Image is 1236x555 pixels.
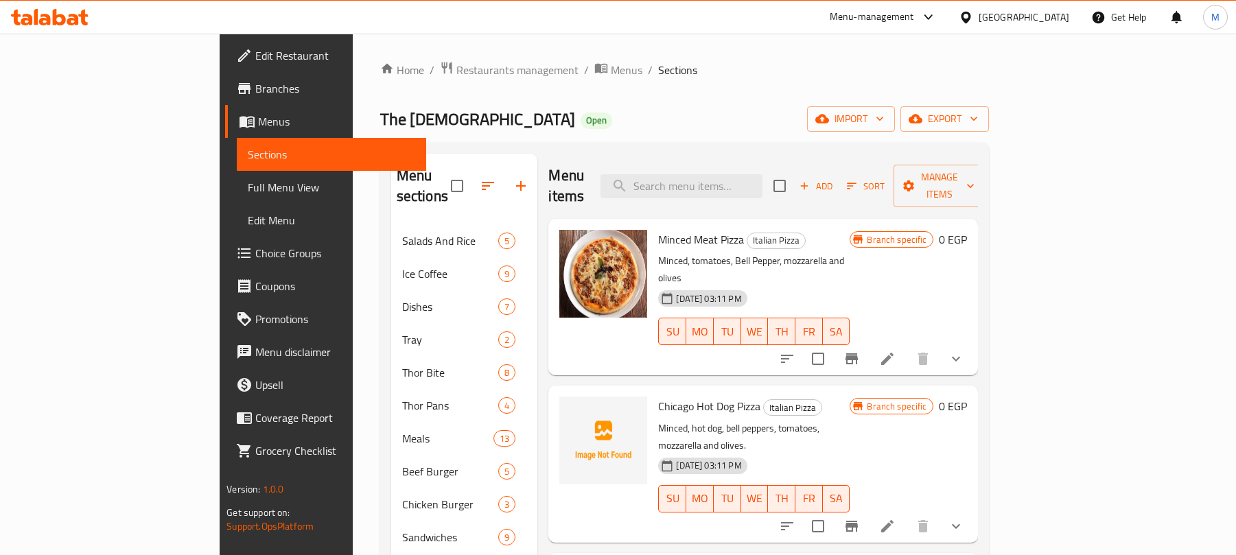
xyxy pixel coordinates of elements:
[830,9,914,25] div: Menu-management
[747,233,806,249] div: Italian Pizza
[671,292,747,305] span: [DATE] 03:11 PM
[402,463,499,480] div: Beef Burger
[499,366,515,379] span: 8
[498,298,515,315] div: items
[226,517,314,535] a: Support.OpsPlatform
[255,344,415,360] span: Menu disclaimer
[948,351,964,367] svg: Show Choices
[801,322,817,342] span: FR
[498,463,515,480] div: items
[686,318,714,345] button: MO
[402,298,499,315] span: Dishes
[226,480,260,498] span: Version:
[237,204,426,237] a: Edit Menu
[402,233,499,249] span: Salads And Rice
[823,485,850,512] button: SA
[692,488,708,508] span: MO
[818,110,884,128] span: import
[658,396,760,416] span: Chicago Hot Dog Pizza
[391,521,538,554] div: Sandwiches9
[664,488,681,508] span: SU
[911,110,978,128] span: export
[225,237,426,270] a: Choice Groups
[471,169,504,202] span: Sort sections
[905,169,975,203] span: Manage items
[1211,10,1220,25] span: M
[456,62,579,78] span: Restaurants management
[747,233,805,248] span: Italian Pizza
[499,531,515,544] span: 9
[402,364,499,381] span: Thor Bite
[939,397,967,416] h6: 0 EGP
[391,290,538,323] div: Dishes7
[391,422,538,455] div: Meals13
[658,229,744,250] span: Minced Meat Pizza
[493,430,515,447] div: items
[765,172,794,200] span: Select section
[255,377,415,393] span: Upsell
[658,252,850,287] p: Minced, tomatoes, Bell Pepper, mozzarella and olives
[391,488,538,521] div: Chicken Burger3
[768,318,795,345] button: TH
[391,389,538,422] div: Thor Pans4
[940,510,972,543] button: show more
[258,113,415,130] span: Menus
[498,265,515,282] div: items
[719,488,736,508] span: TU
[391,455,538,488] div: Beef Burger5
[255,80,415,97] span: Branches
[402,529,499,545] span: Sandwiches
[794,176,838,197] button: Add
[940,342,972,375] button: show more
[768,485,795,512] button: TH
[658,420,850,454] p: Minced, hot dog, bell peppers, tomatoes, mozzarella and olives.
[747,322,763,342] span: WE
[741,485,769,512] button: WE
[494,432,515,445] span: 13
[499,333,515,346] span: 2
[801,488,817,508] span: FR
[225,270,426,303] a: Coupons
[771,510,804,543] button: sort-choices
[391,224,538,257] div: Salads And Rice5
[263,480,284,498] span: 1.0.0
[600,174,762,198] input: search
[804,512,832,541] span: Select to update
[714,485,741,512] button: TU
[584,62,589,78] li: /
[828,488,845,508] span: SA
[402,265,499,282] span: Ice Coffee
[764,400,821,416] span: Italian Pizza
[402,496,499,512] div: Chicken Burger
[581,115,612,126] span: Open
[948,518,964,534] svg: Show Choices
[907,342,940,375] button: delete
[498,331,515,348] div: items
[255,278,415,294] span: Coupons
[719,322,736,342] span: TU
[499,465,515,478] span: 5
[498,364,515,381] div: items
[807,106,895,132] button: import
[225,39,426,72] a: Edit Restaurant
[847,178,885,194] span: Sort
[686,485,714,512] button: MO
[835,342,868,375] button: Branch-specific-item
[714,318,741,345] button: TU
[879,518,896,534] a: Edit menu item
[664,322,681,342] span: SU
[900,106,989,132] button: export
[498,233,515,249] div: items
[894,165,986,207] button: Manage items
[828,322,845,342] span: SA
[499,399,515,412] span: 4
[581,113,612,129] div: Open
[499,300,515,314] span: 7
[255,245,415,261] span: Choice Groups
[979,10,1069,25] div: [GEOGRAPHIC_DATA]
[225,368,426,401] a: Upsell
[611,62,642,78] span: Menus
